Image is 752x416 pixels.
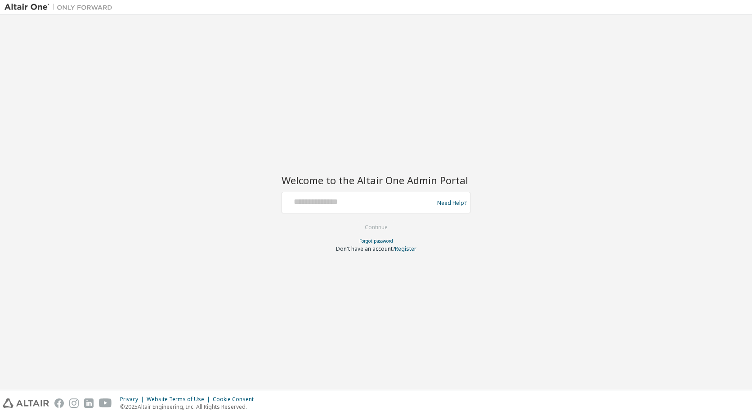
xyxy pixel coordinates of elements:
[69,398,79,408] img: instagram.svg
[84,398,94,408] img: linkedin.svg
[213,396,259,403] div: Cookie Consent
[4,3,117,12] img: Altair One
[120,403,259,411] p: © 2025 Altair Engineering, Inc. All Rights Reserved.
[99,398,112,408] img: youtube.svg
[282,174,470,186] h2: Welcome to the Altair One Admin Portal
[336,245,395,253] span: Don't have an account?
[120,396,147,403] div: Privacy
[54,398,64,408] img: facebook.svg
[395,245,416,253] a: Register
[147,396,213,403] div: Website Terms of Use
[3,398,49,408] img: altair_logo.svg
[359,238,393,244] a: Forgot password
[437,203,466,203] a: Need Help?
